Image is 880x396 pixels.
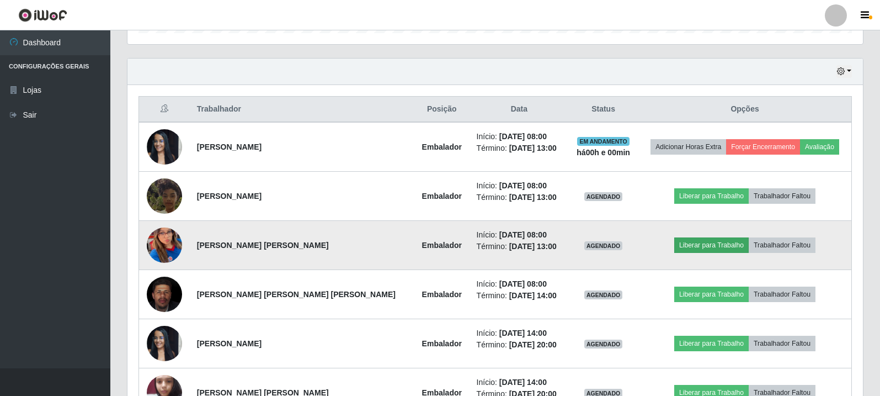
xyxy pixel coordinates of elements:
li: Início: [477,377,562,388]
strong: Embalador [422,192,462,200]
span: AGENDADO [584,291,623,299]
strong: [PERSON_NAME] [PERSON_NAME] [PERSON_NAME] [197,290,396,299]
strong: [PERSON_NAME] [197,142,262,151]
span: EM ANDAMENTO [577,137,630,146]
button: Trabalhador Faltou [749,237,815,253]
li: Início: [477,131,562,142]
button: Adicionar Horas Extra [650,139,726,155]
th: Trabalhador [190,97,414,123]
img: 1756911875276.jpeg [147,207,182,284]
span: AGENDADO [584,340,623,349]
li: Término: [477,192,562,203]
button: Liberar para Trabalho [674,237,749,253]
time: [DATE] 20:00 [509,340,557,349]
img: CoreUI Logo [18,8,67,22]
li: Início: [477,180,562,192]
time: [DATE] 13:00 [509,193,557,202]
strong: Embalador [422,290,462,299]
strong: Embalador [422,339,462,348]
span: AGENDADO [584,192,623,201]
strong: [PERSON_NAME] [PERSON_NAME] [197,241,329,250]
th: Data [470,97,568,123]
time: [DATE] 08:00 [499,230,547,239]
strong: há 00 h e 00 min [577,148,630,157]
img: 1737733011541.jpeg [147,320,182,367]
time: [DATE] 08:00 [499,132,547,141]
strong: Embalador [422,241,462,250]
time: [DATE] 13:00 [509,242,557,251]
li: Término: [477,241,562,252]
time: [DATE] 14:00 [499,378,547,387]
time: [DATE] 14:00 [499,329,547,337]
button: Liberar para Trabalho [674,287,749,302]
li: Término: [477,290,562,302]
strong: [PERSON_NAME] [197,339,262,348]
button: Trabalhador Faltou [749,336,815,351]
button: Trabalhador Faltou [749,287,815,302]
button: Trabalhador Faltou [749,188,815,204]
time: [DATE] 08:00 [499,181,547,190]
th: Posição [414,97,470,123]
img: 1746276433825.jpeg [147,165,182,228]
img: 1756684845551.jpeg [147,273,182,316]
button: Liberar para Trabalho [674,336,749,351]
th: Opções [638,97,851,123]
li: Início: [477,278,562,290]
li: Término: [477,142,562,154]
li: Início: [477,328,562,339]
li: Início: [477,229,562,241]
time: [DATE] 14:00 [509,291,557,300]
time: [DATE] 08:00 [499,279,547,288]
th: Status [568,97,638,123]
strong: Embalador [422,142,462,151]
img: 1737733011541.jpeg [147,123,182,170]
time: [DATE] 13:00 [509,144,557,152]
button: Avaliação [800,139,839,155]
strong: [PERSON_NAME] [197,192,262,200]
span: AGENDADO [584,241,623,250]
li: Término: [477,339,562,351]
button: Liberar para Trabalho [674,188,749,204]
button: Forçar Encerramento [726,139,800,155]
